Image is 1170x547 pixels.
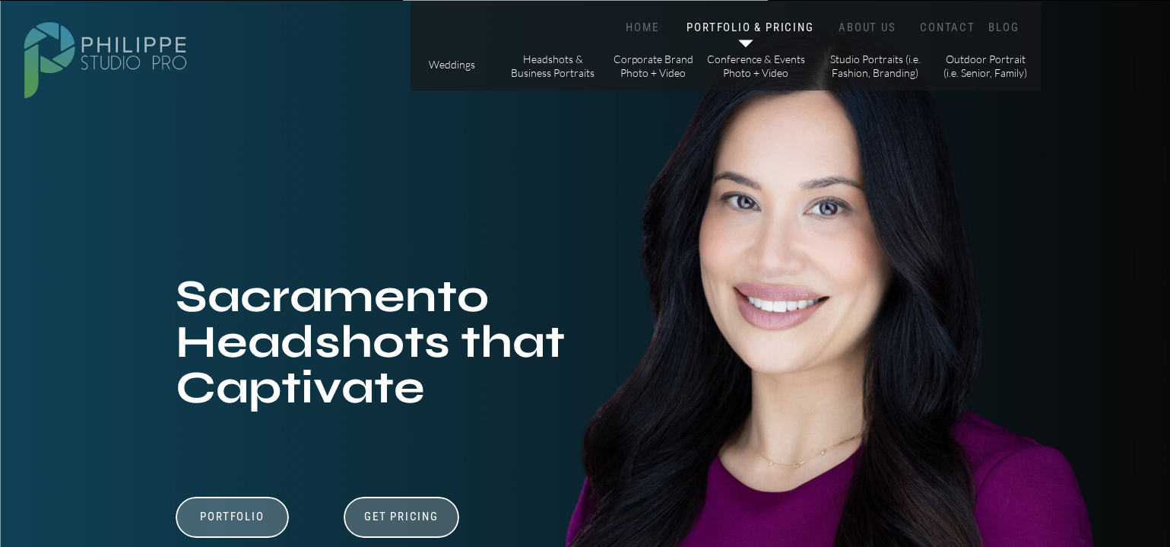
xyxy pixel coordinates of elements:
a: Conference & Events Photo + Video [706,52,806,79]
a: PORTFOLIO & PRICING [684,21,817,35]
a: Studio Portraits (i.e. Fashion, Branding) [824,52,927,79]
a: Corporate Brand Photo + Video [610,52,696,79]
a: CONTACT [917,21,979,35]
h1: Sacramento Headshots that Captivate [176,274,602,425]
a: ABOUT US [835,21,900,35]
a: Get Pricing [360,510,444,528]
a: Weddings [425,58,479,74]
a: Outdoor Portrait (i.e. Senior, Family) [943,52,1029,79]
a: Portfolio [180,510,285,539]
a: BLOG [985,21,1023,35]
a: HOME [610,21,675,35]
a: Headshots & Business Portraits [510,52,596,79]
